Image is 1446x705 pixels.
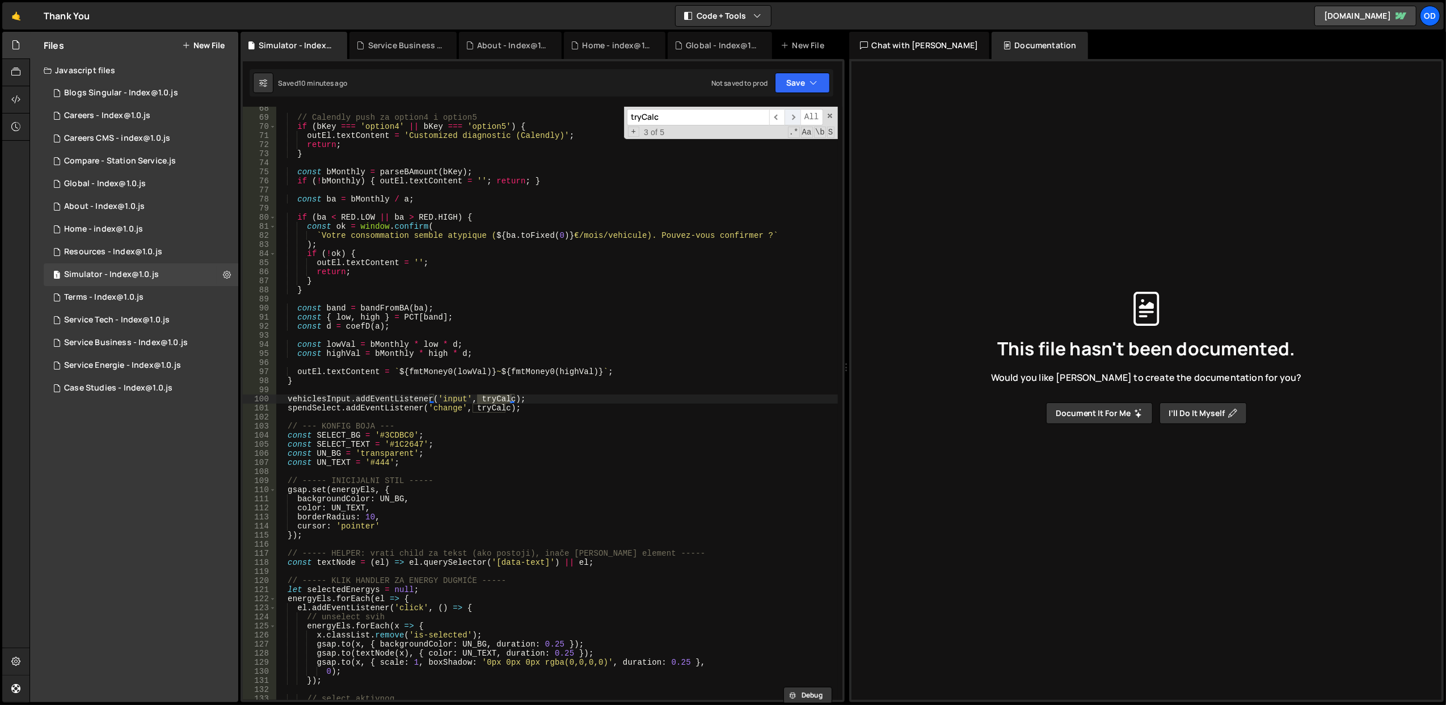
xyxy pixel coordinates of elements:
[992,32,1087,59] div: Documentation
[44,127,238,150] div: 16150/44848.js
[243,531,276,540] div: 115
[243,286,276,295] div: 88
[44,150,238,173] div: 16150/44840.js
[477,40,548,51] div: About - Index@1.0.js
[243,267,276,276] div: 86
[243,177,276,186] div: 76
[1314,6,1417,26] a: [DOMAIN_NAME]
[243,358,276,367] div: 96
[243,331,276,340] div: 93
[64,111,151,121] div: Careers - Index@1.0.js
[243,513,276,522] div: 113
[243,340,276,349] div: 94
[243,440,276,449] div: 105
[243,104,276,113] div: 68
[243,295,276,304] div: 89
[53,271,60,280] span: 1
[44,104,238,127] div: 16150/44830.js
[64,360,181,371] div: Service Energie - Index@1.0.js
[44,309,238,331] div: 16150/43704.js
[243,576,276,585] div: 120
[44,218,238,241] div: 16150/43401.js
[781,40,829,51] div: New File
[64,88,178,98] div: Blogs Singular - Index@1.0.js
[44,82,238,104] div: 16150/45011.js
[627,109,769,125] input: Search for
[243,231,276,240] div: 82
[628,127,640,137] span: Toggle Replace mode
[827,127,834,138] span: Search In Selection
[997,339,1295,358] span: This file hasn't been documented.
[243,449,276,458] div: 106
[243,476,276,485] div: 109
[243,667,276,676] div: 130
[243,585,276,594] div: 121
[44,286,238,309] div: 16150/43555.js
[243,549,276,558] div: 117
[243,167,276,177] div: 75
[243,149,276,158] div: 73
[243,249,276,258] div: 84
[801,127,813,138] span: CaseSensitive Search
[64,224,143,234] div: Home - index@1.0.js
[243,376,276,385] div: 98
[243,367,276,376] div: 97
[64,383,172,393] div: Case Studies - Index@1.0.js
[243,186,276,195] div: 77
[583,40,652,51] div: Home - index@1.0.js
[243,276,276,286] div: 87
[64,270,159,280] div: Simulator - Index@1.0.js
[243,485,276,494] div: 110
[243,622,276,631] div: 125
[814,127,826,138] span: Whole Word Search
[243,594,276,603] div: 122
[243,240,276,249] div: 83
[44,331,238,354] div: 16150/43693.js
[243,158,276,167] div: 74
[64,156,176,166] div: Compare - Station Service.js
[44,241,238,263] div: 16150/43656.js
[64,133,170,144] div: Careers CMS - index@1.0.js
[1046,402,1153,424] button: Document it for me
[800,109,823,125] span: Alt-Enter
[243,131,276,140] div: 71
[243,322,276,331] div: 92
[278,78,347,88] div: Saved
[243,522,276,531] div: 114
[639,128,669,137] span: 3 of 5
[2,2,30,30] a: 🤙
[785,109,800,125] span: ​
[243,612,276,622] div: 124
[243,349,276,358] div: 95
[243,404,276,413] div: 101
[243,503,276,513] div: 112
[243,558,276,567] div: 118
[259,40,334,51] div: Simulator - Index@1.0.js
[64,315,170,325] div: Service Tech - Index@1.0.js
[783,687,832,704] button: Debug
[243,649,276,658] div: 128
[64,247,162,257] div: Resources - Index@1.0.js
[64,179,146,189] div: Global - Index@1.0.js
[243,694,276,703] div: 133
[243,122,276,131] div: 70
[243,258,276,267] div: 85
[243,222,276,231] div: 81
[1420,6,1440,26] a: Od
[182,41,225,50] button: New File
[243,567,276,576] div: 119
[243,494,276,503] div: 111
[243,467,276,476] div: 108
[769,109,785,125] span: ​
[44,354,238,377] div: 16150/43762.js
[1160,402,1247,424] button: I’ll do it myself
[44,377,238,400] div: 16150/44116.js
[243,603,276,612] div: 123
[243,540,276,549] div: 116
[243,395,276,404] div: 100
[64,202,145,212] div: About - Index@1.0.js
[243,640,276,649] div: 127
[30,59,238,82] div: Javascript files
[243,631,276,640] div: 126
